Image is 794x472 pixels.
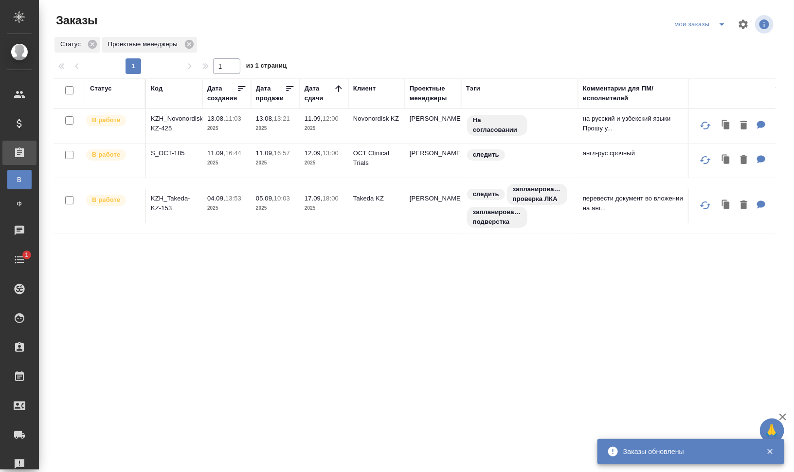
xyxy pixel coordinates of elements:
div: Дата продажи [256,84,285,103]
div: Дата сдачи [305,84,334,103]
button: Клонировать [717,150,736,170]
button: Для ПМ: на русский и узбекский языки Прошу учесть несколько моментов: Не нужно переводить первую ... [752,116,771,136]
a: Ф [7,194,32,214]
div: Статус [90,84,112,93]
p: англ-рус срочный [583,148,690,158]
p: 13.08, [256,115,274,122]
span: В [12,175,27,184]
button: Обновить [694,114,717,137]
span: Заказы [54,13,97,28]
div: Проектные менеджеры [410,84,456,103]
p: следить [473,150,499,160]
p: запланирована подверстка [473,207,522,227]
p: Статус [60,39,84,49]
button: Клонировать [717,116,736,136]
p: 12.09, [305,149,323,157]
p: KZH_Novonordisk-KZ-425 [151,114,198,133]
p: 13:53 [225,195,241,202]
button: Обновить [694,194,717,217]
button: Обновить [694,148,717,172]
div: Дата создания [207,84,237,103]
button: Удалить [736,196,752,216]
p: 2025 [256,158,295,168]
button: Закрыть [760,447,780,456]
a: В [7,170,32,189]
p: 16:57 [274,149,290,157]
p: на русский и узбекский языки Прошу у... [583,114,690,133]
p: запланирована проверка ЛКА [513,184,561,204]
p: На согласовании [473,115,522,135]
p: 13.08, [207,115,225,122]
p: 11:03 [225,115,241,122]
span: Настроить таблицу [732,13,755,36]
p: 2025 [207,203,246,213]
button: Удалить [736,150,752,170]
span: 🙏 [764,420,780,441]
button: Удалить [736,116,752,136]
div: Код [151,84,162,93]
div: следить, запланирована проверка ЛКА, запланирована подверстка [466,183,573,229]
p: 18:00 [323,195,339,202]
p: 11.09, [256,149,274,157]
span: из 1 страниц [246,60,287,74]
button: 🙏 [760,418,784,443]
button: Клонировать [717,196,736,216]
div: Проектные менеджеры [102,37,197,53]
p: 2025 [305,124,343,133]
p: 12:00 [323,115,339,122]
p: 2025 [305,158,343,168]
p: 2025 [305,203,343,213]
p: 11.09, [207,149,225,157]
p: В работе [92,195,120,205]
div: Заказы обновлены [623,447,752,456]
p: В работе [92,115,120,125]
div: следить [466,148,573,162]
span: Ф [12,199,27,209]
p: KZH_Takeda-KZ-153 [151,194,198,213]
div: Статус [54,37,100,53]
div: Выставляет ПМ после принятия заказа от КМа [85,194,140,207]
button: Для ПМ: англ-рус срочный [752,150,771,170]
p: 04.09, [207,195,225,202]
div: На согласовании [466,114,573,137]
p: 2025 [207,158,246,168]
div: Выставляет ПМ после принятия заказа от КМа [85,114,140,127]
p: В работе [92,150,120,160]
p: S_OCT-185 [151,148,198,158]
p: 13:00 [323,149,339,157]
button: Для ПМ: перевести документ во вложении на английский язык. необходим качественный сертифицированн... [752,196,771,216]
p: 11.09, [305,115,323,122]
td: [PERSON_NAME] [405,109,461,143]
p: следить [473,189,499,199]
div: split button [672,17,732,32]
td: [PERSON_NAME] [405,189,461,223]
div: Тэги [466,84,480,93]
div: Комментарии для ПМ/исполнителей [583,84,690,103]
td: [PERSON_NAME] [405,144,461,178]
p: 16:44 [225,149,241,157]
p: 17.09, [305,195,323,202]
div: Клиент [353,84,376,93]
p: 05.09, [256,195,274,202]
p: 10:03 [274,195,290,202]
a: 1 [2,248,36,272]
p: 13:21 [274,115,290,122]
p: 2025 [207,124,246,133]
p: Takeda KZ [353,194,400,203]
p: Novonordisk KZ [353,114,400,124]
span: 1 [19,250,34,260]
p: OCT Clinical Trials [353,148,400,168]
p: Проектные менеджеры [108,39,181,49]
p: перевести документ во вложении на анг... [583,194,690,213]
span: Посмотреть информацию [755,15,776,34]
div: Выставляет ПМ после принятия заказа от КМа [85,148,140,162]
p: 2025 [256,203,295,213]
p: 2025 [256,124,295,133]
